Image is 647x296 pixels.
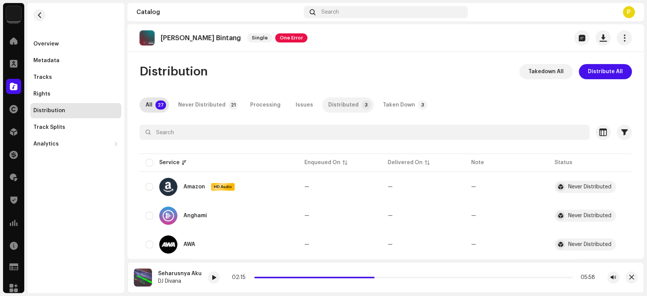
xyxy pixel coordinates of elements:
div: Enqueued On [304,159,340,166]
div: Rights [33,91,50,97]
span: Distribution [139,64,208,79]
re-m-nav-item: Rights [30,86,121,102]
re-m-nav-item: Metadata [30,53,121,68]
re-m-nav-item: Overview [30,36,121,52]
div: Distribution [33,108,65,114]
p-badge: 3 [418,100,427,110]
button: Distribute All [579,64,632,79]
div: Metadata [33,58,60,64]
div: Track Splits [33,124,65,130]
div: Catalog [136,9,301,15]
span: — [388,213,393,218]
div: 05:58 [576,274,595,280]
span: — [388,184,393,190]
div: Never Distributed [568,213,611,218]
span: — [304,184,309,190]
re-m-nav-item: Track Splits [30,120,121,135]
span: — [304,213,309,218]
div: Delivered On [388,159,423,166]
div: Amazon [183,184,205,190]
re-a-table-badge: — [471,184,476,190]
span: Takedown All [528,64,564,79]
re-m-nav-dropdown: Analytics [30,136,121,152]
div: Seharusnya Aku [158,271,202,277]
div: Taken Down [383,97,415,113]
p-badge: 27 [155,100,166,110]
span: — [388,242,393,247]
div: Tracks [33,74,52,80]
div: 02:15 [232,274,251,280]
div: Issues [296,97,313,113]
span: Distribute All [588,64,623,79]
span: Single [247,33,272,42]
re-a-table-badge: — [471,213,476,218]
input: Search [139,125,589,140]
re-m-nav-item: Distribution [30,103,121,118]
span: Search [321,9,339,15]
img: 5c90ece7-ea14-41df-8671-aa96e5c60d6f [134,268,152,287]
re-a-table-badge: — [471,242,476,247]
span: — [304,242,309,247]
div: AWA [183,242,195,247]
p: [PERSON_NAME] Bintang [161,34,241,42]
div: All [146,97,152,113]
div: Analytics [33,141,59,147]
div: DJ Divana [158,278,202,284]
p-badge: 3 [362,100,371,110]
div: Overview [33,41,59,47]
img: 64f15ab7-a28a-4bb5-a164-82594ec98160 [6,6,21,21]
div: Never Distributed [568,242,611,247]
re-m-nav-item: Tracks [30,70,121,85]
div: Anghami [183,213,207,218]
img: 765f6a96-832b-47f5-a8ef-6753958ac1c0 [139,30,155,45]
span: HD Audio [212,184,234,190]
span: One Error [275,33,307,42]
div: Distributed [328,97,359,113]
p-badge: 21 [229,100,238,110]
div: Never Distributed [568,184,611,190]
div: P [623,6,635,18]
div: Never Distributed [178,97,226,113]
div: Processing [250,97,280,113]
button: Takedown All [519,64,573,79]
div: Service [159,159,180,166]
